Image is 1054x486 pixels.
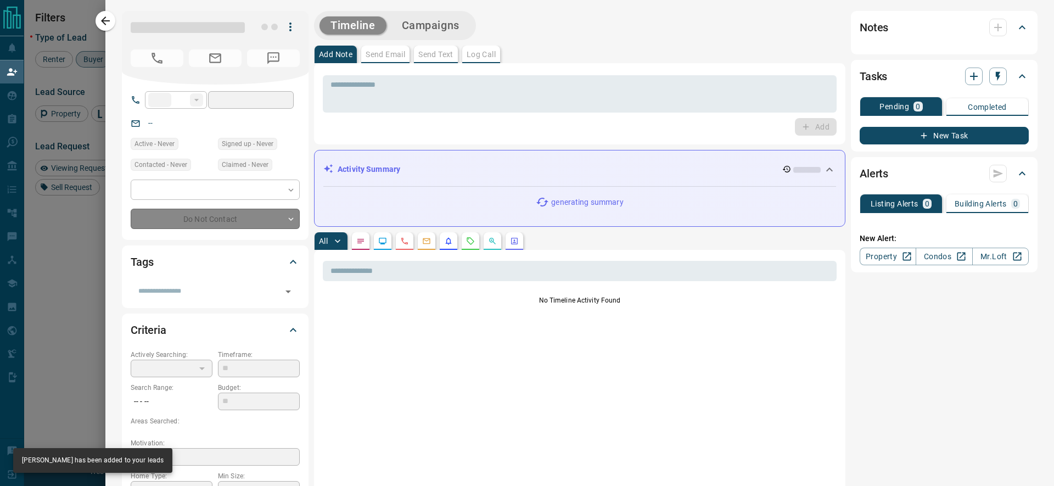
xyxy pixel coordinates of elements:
[218,383,300,393] p: Budget:
[356,237,365,245] svg: Notes
[378,237,387,245] svg: Lead Browsing Activity
[131,416,300,426] p: Areas Searched:
[218,350,300,360] p: Timeframe:
[391,16,470,35] button: Campaigns
[551,197,623,208] p: generating summary
[281,284,296,299] button: Open
[131,317,300,343] div: Criteria
[131,253,153,271] h2: Tags
[955,200,1007,208] p: Building Alerts
[131,438,300,448] p: Motivation:
[488,237,497,245] svg: Opportunities
[860,233,1029,244] p: New Alert:
[925,200,929,208] p: 0
[860,14,1029,41] div: Notes
[247,49,300,67] span: No Number
[131,209,300,229] div: Do Not Contact
[189,49,242,67] span: No Email
[131,321,166,339] h2: Criteria
[871,200,918,208] p: Listing Alerts
[916,248,972,265] a: Condos
[968,103,1007,111] p: Completed
[338,164,400,175] p: Activity Summary
[860,160,1029,187] div: Alerts
[444,237,453,245] svg: Listing Alerts
[319,51,352,58] p: Add Note
[131,350,212,360] p: Actively Searching:
[860,127,1029,144] button: New Task
[860,68,887,85] h2: Tasks
[222,138,273,149] span: Signed up - Never
[131,393,212,411] p: -- - --
[134,159,187,170] span: Contacted - Never
[22,451,164,470] div: [PERSON_NAME] has been added to your leads
[1013,200,1018,208] p: 0
[860,165,888,182] h2: Alerts
[422,237,431,245] svg: Emails
[860,248,916,265] a: Property
[916,103,920,110] p: 0
[319,237,328,245] p: All
[131,249,300,275] div: Tags
[218,471,300,481] p: Min Size:
[131,49,183,67] span: No Number
[222,159,268,170] span: Claimed - Never
[131,383,212,393] p: Search Range:
[323,159,836,180] div: Activity Summary
[323,295,837,305] p: No Timeline Activity Found
[466,237,475,245] svg: Requests
[134,138,175,149] span: Active - Never
[148,119,153,127] a: --
[510,237,519,245] svg: Agent Actions
[860,63,1029,90] div: Tasks
[131,471,212,481] p: Home Type:
[879,103,909,110] p: Pending
[400,237,409,245] svg: Calls
[860,19,888,36] h2: Notes
[972,248,1029,265] a: Mr.Loft
[319,16,386,35] button: Timeline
